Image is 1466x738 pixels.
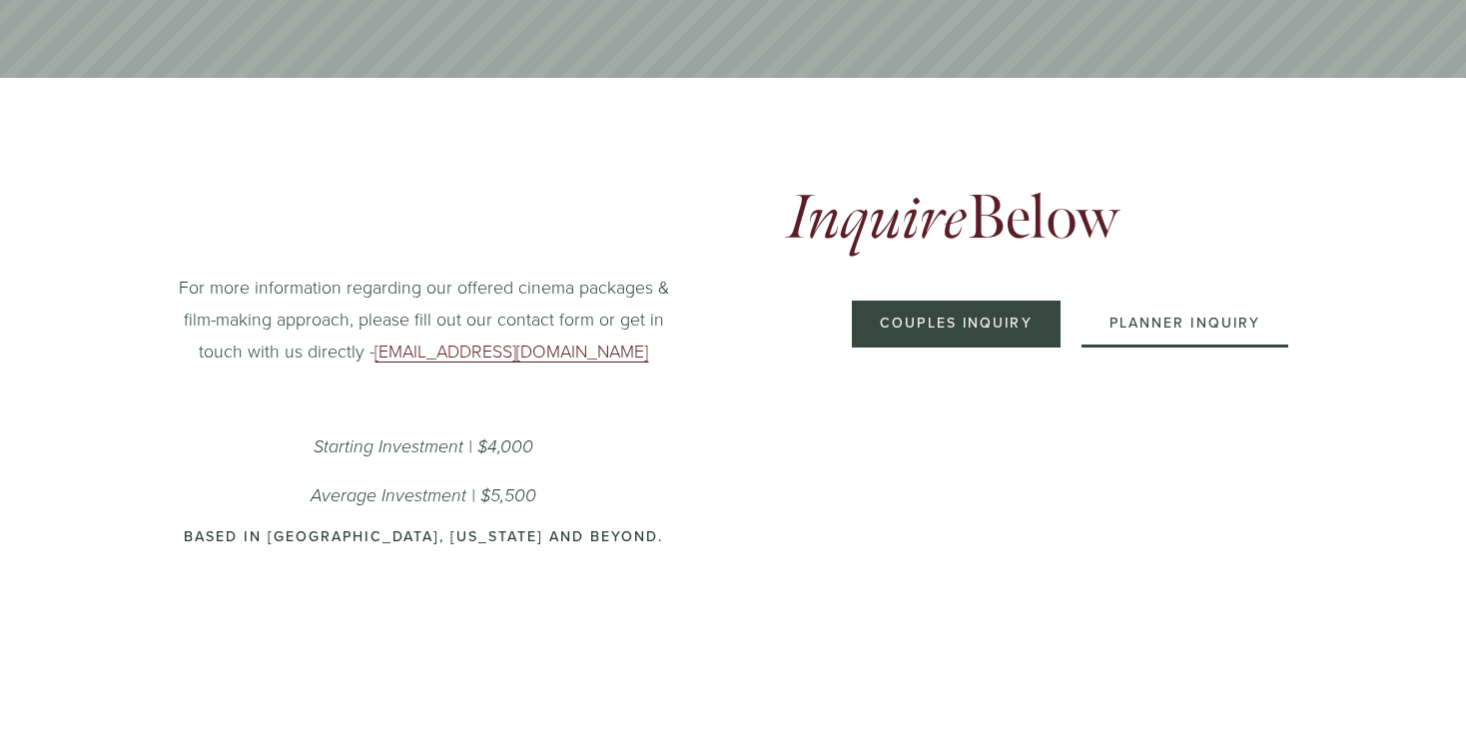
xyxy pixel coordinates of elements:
[314,436,533,457] em: Starting Investment | $4,000
[171,528,676,545] p: Based in [GEOGRAPHIC_DATA], [US_STATE] and beyond.
[1082,301,1289,348] button: Planner Inquiry
[374,339,648,363] a: [EMAIL_ADDRESS][DOMAIN_NAME]
[789,180,968,258] em: Inquire
[171,272,676,368] p: For more information regarding our offered cinema packages & film-making approach, please fill ou...
[311,485,536,506] em: Average Investment | $5,500
[852,301,1061,348] button: Couples Inquiry
[789,185,1351,252] h2: Below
